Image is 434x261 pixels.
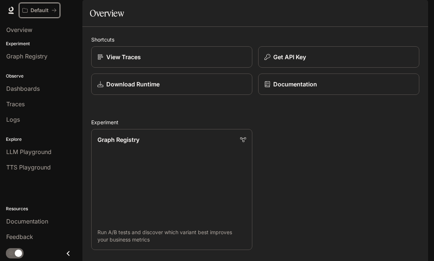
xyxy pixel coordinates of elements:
a: Download Runtime [91,74,252,95]
h2: Shortcuts [91,36,419,43]
a: Documentation [258,74,419,95]
p: Documentation [273,80,317,89]
button: Get API Key [258,46,419,68]
p: Run A/B tests and discover which variant best improves your business metrics [97,229,246,243]
p: Default [31,7,49,14]
p: View Traces [106,53,141,61]
p: Graph Registry [97,135,139,144]
a: View Traces [91,46,252,68]
h2: Experiment [91,118,419,126]
p: Get API Key [273,53,306,61]
a: Graph RegistryRun A/B tests and discover which variant best improves your business metrics [91,129,252,250]
h1: Overview [90,6,124,21]
p: Download Runtime [106,80,160,89]
button: All workspaces [19,3,60,18]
